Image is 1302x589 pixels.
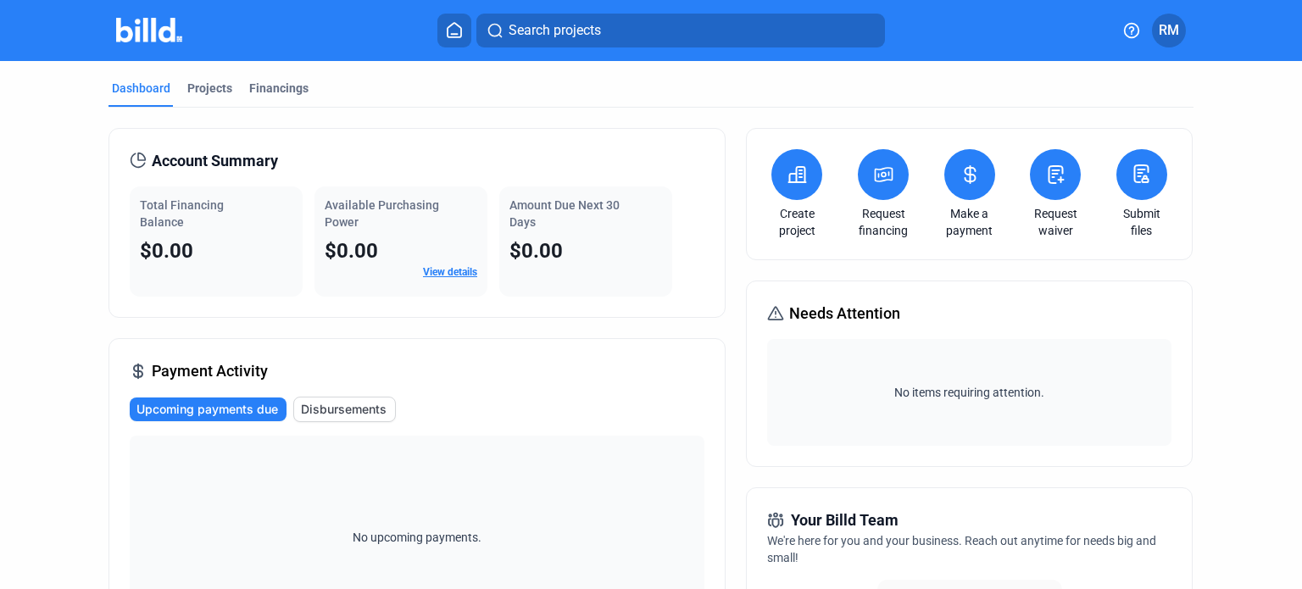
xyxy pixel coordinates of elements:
span: Disbursements [301,401,387,418]
span: $0.00 [509,239,563,263]
img: Billd Company Logo [116,18,183,42]
span: We're here for you and your business. Reach out anytime for needs big and small! [767,534,1156,564]
a: Make a payment [940,205,999,239]
span: Amount Due Next 30 Days [509,198,620,229]
span: Upcoming payments due [136,401,278,418]
span: Payment Activity [152,359,268,383]
div: Projects [187,80,232,97]
div: Dashboard [112,80,170,97]
span: $0.00 [140,239,193,263]
a: View details [423,266,477,278]
span: RM [1159,20,1179,41]
a: Create project [767,205,826,239]
span: No items requiring attention. [774,384,1164,401]
span: Your Billd Team [791,508,899,532]
button: Upcoming payments due [130,397,287,421]
div: Financings [249,80,309,97]
span: Needs Attention [789,302,900,325]
button: Disbursements [293,397,396,422]
span: $0.00 [325,239,378,263]
button: Search projects [476,14,885,47]
span: Search projects [509,20,601,41]
button: RM [1152,14,1186,47]
span: Account Summary [152,149,278,173]
span: Available Purchasing Power [325,198,439,229]
a: Request financing [854,205,913,239]
span: Total Financing Balance [140,198,224,229]
span: No upcoming payments. [342,529,492,546]
a: Submit files [1112,205,1171,239]
a: Request waiver [1026,205,1085,239]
